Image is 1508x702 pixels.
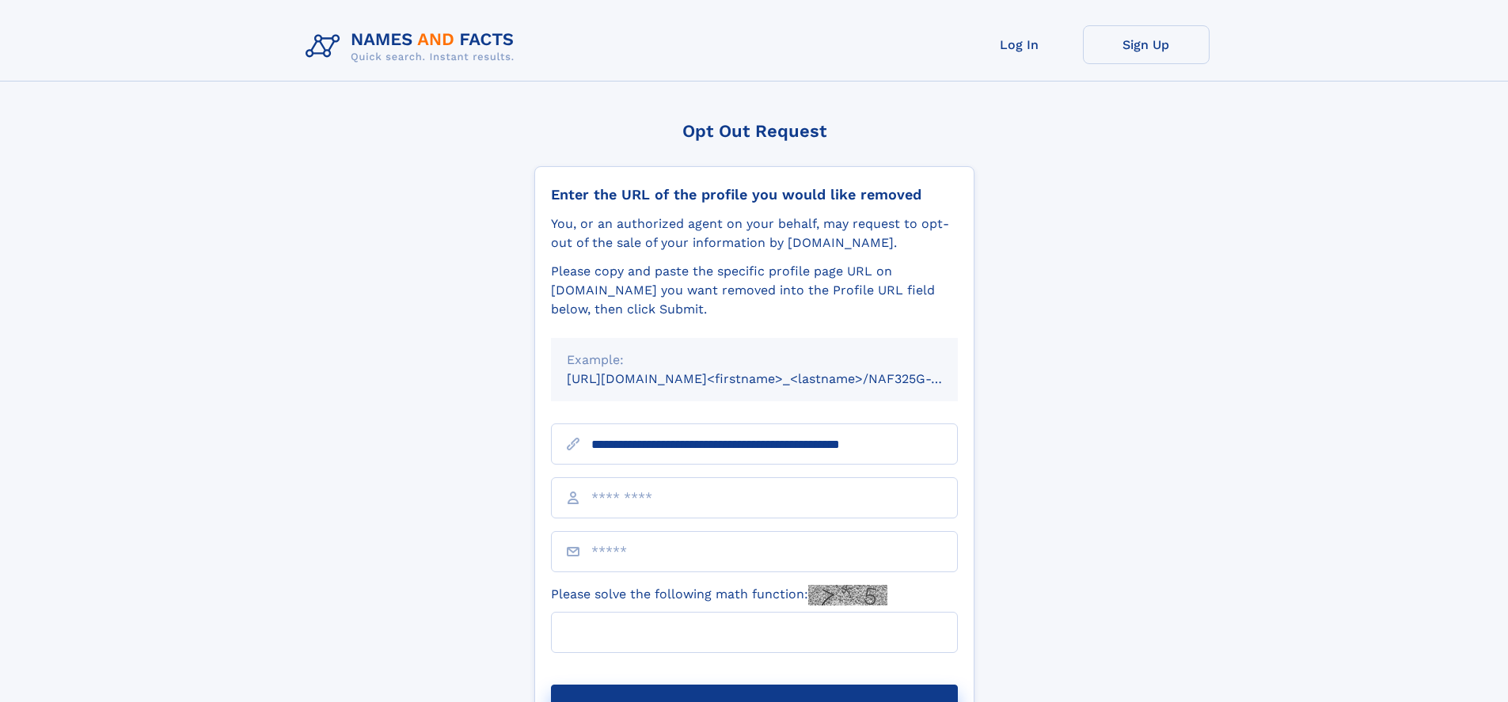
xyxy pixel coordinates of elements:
[551,262,958,319] div: Please copy and paste the specific profile page URL on [DOMAIN_NAME] you want removed into the Pr...
[551,214,958,252] div: You, or an authorized agent on your behalf, may request to opt-out of the sale of your informatio...
[956,25,1083,64] a: Log In
[567,351,942,370] div: Example:
[551,585,887,605] label: Please solve the following math function:
[1083,25,1210,64] a: Sign Up
[534,121,974,141] div: Opt Out Request
[567,371,988,386] small: [URL][DOMAIN_NAME]<firstname>_<lastname>/NAF325G-xxxxxxxx
[299,25,527,68] img: Logo Names and Facts
[551,186,958,203] div: Enter the URL of the profile you would like removed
